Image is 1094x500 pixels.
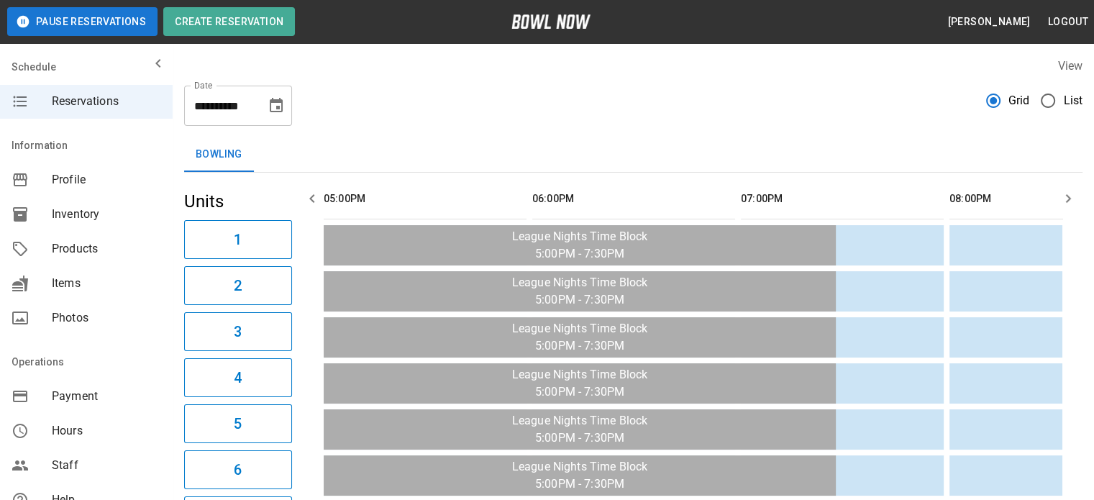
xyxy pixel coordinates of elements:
[234,228,242,251] h6: 1
[234,274,242,297] h6: 2
[234,366,242,389] h6: 4
[52,93,161,110] span: Reservations
[942,9,1036,35] button: [PERSON_NAME]
[184,137,254,172] button: Bowling
[234,320,242,343] h6: 3
[52,206,161,223] span: Inventory
[184,450,292,489] button: 6
[52,275,161,292] span: Items
[163,7,295,36] button: Create Reservation
[234,458,242,481] h6: 6
[262,91,291,120] button: Choose date, selected date is Sep 12, 2025
[532,178,735,219] th: 06:00PM
[52,457,161,474] span: Staff
[234,412,242,435] h6: 5
[511,14,591,29] img: logo
[184,266,292,305] button: 2
[1042,9,1094,35] button: Logout
[1008,92,1030,109] span: Grid
[52,388,161,405] span: Payment
[52,240,161,258] span: Products
[52,422,161,440] span: Hours
[52,309,161,327] span: Photos
[1063,92,1082,109] span: List
[184,137,1082,172] div: inventory tabs
[184,312,292,351] button: 3
[1057,59,1082,73] label: View
[52,171,161,188] span: Profile
[184,404,292,443] button: 5
[184,358,292,397] button: 4
[7,7,158,36] button: Pause Reservations
[184,190,292,213] h5: Units
[741,178,944,219] th: 07:00PM
[184,220,292,259] button: 1
[324,178,527,219] th: 05:00PM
